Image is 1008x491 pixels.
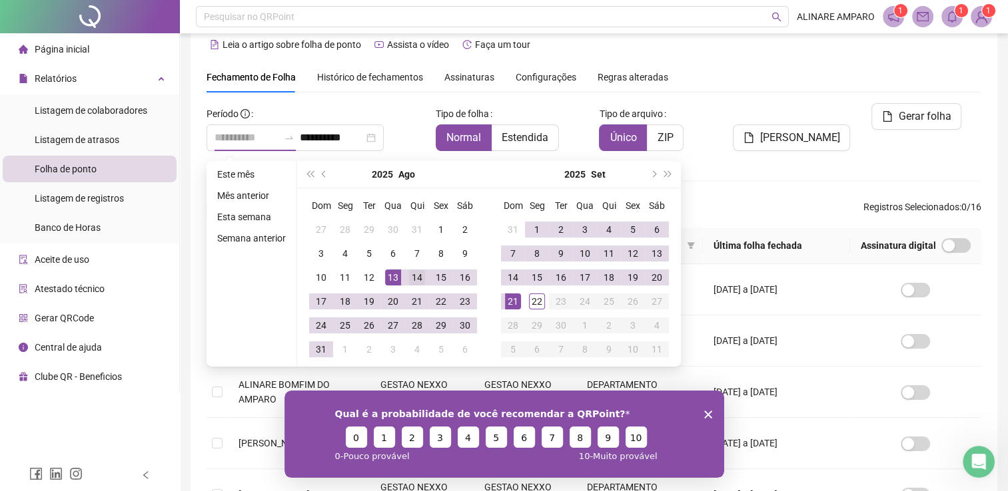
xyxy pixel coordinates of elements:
td: 2025-09-26 [621,289,645,313]
th: Sex [429,194,453,218]
span: Tipo de folha [436,106,489,121]
span: ALINARE BOMFIM DO AMPARO [239,379,330,405]
td: [DATE] a [DATE] [703,418,850,469]
div: 25 [337,317,353,333]
span: info-circle [19,343,28,352]
td: 2025-08-29 [429,313,453,337]
th: Última folha fechada [703,228,850,264]
div: 14 [505,269,521,285]
div: 11 [649,341,665,357]
div: 23 [457,293,473,309]
div: 22 [529,293,545,309]
div: 6 [457,341,473,357]
div: 10 [577,245,593,261]
span: gift [19,372,28,381]
td: 2025-10-01 [573,313,597,337]
th: Ter [549,194,573,218]
div: 16 [553,269,569,285]
div: 4 [409,341,425,357]
td: 2025-09-13 [645,242,669,265]
span: facebook [29,467,43,480]
td: 2025-08-14 [405,265,429,289]
div: 19 [625,269,641,285]
td: 2025-10-05 [501,337,525,361]
td: 2025-07-28 [333,218,357,242]
span: Único [610,131,636,144]
div: 16 [457,269,473,285]
div: 1 [337,341,353,357]
th: Qui [405,194,429,218]
div: 20 [649,269,665,285]
td: 2025-09-03 [381,337,405,361]
span: : 0 / 16 [863,200,981,221]
td: 2025-08-11 [333,265,357,289]
img: 83934 [971,7,991,27]
div: 9 [601,341,617,357]
span: Folha de ponto [35,164,97,174]
td: 2025-08-12 [357,265,381,289]
span: Gerar folha [898,108,951,124]
div: 24 [313,317,329,333]
td: 2025-09-23 [549,289,573,313]
span: [PERSON_NAME] [239,438,310,448]
td: 2025-08-07 [405,242,429,265]
td: 2025-09-05 [429,337,453,361]
td: 2025-09-30 [549,313,573,337]
div: 13 [385,269,401,285]
div: 9 [457,245,473,261]
div: 29 [433,317,449,333]
div: 17 [313,293,329,309]
span: file-text [210,40,219,49]
div: 31 [409,222,425,238]
div: 3 [625,317,641,333]
th: Dom [309,194,333,218]
li: Semana anterior [212,230,291,246]
div: 12 [625,245,641,261]
div: 3 [577,222,593,238]
div: 5 [361,245,377,261]
span: filter [687,242,695,249]
td: 2025-09-16 [549,265,573,289]
div: 8 [577,341,593,357]
th: Sáb [453,194,477,218]
td: 2025-08-21 [405,289,429,313]
div: 9 [553,245,569,261]
div: 18 [337,293,353,309]
span: linkedin [49,467,63,480]
div: 1 [577,317,593,333]
td: 2025-09-01 [525,218,549,242]
td: 2025-09-04 [405,337,429,361]
td: 2025-09-10 [573,242,597,265]
th: Dom [501,194,525,218]
span: bell [946,11,958,23]
div: 28 [337,222,353,238]
div: 24 [577,293,593,309]
div: 5 [505,341,521,357]
td: 2025-07-29 [357,218,381,242]
span: Fechamento de Folha [207,72,296,82]
span: Central de ajuda [35,342,102,353]
td: 2025-09-24 [573,289,597,313]
td: 2025-08-22 [429,289,453,313]
span: Clube QR - Beneficios [35,371,122,382]
div: 3 [313,245,329,261]
td: 2025-07-27 [309,218,333,242]
button: month panel [591,161,606,188]
span: Estendida [502,131,548,144]
li: Mês anterior [212,188,291,204]
td: 2025-08-13 [381,265,405,289]
div: 5 [433,341,449,357]
div: 1 [529,222,545,238]
span: youtube [374,40,384,49]
td: 2025-08-04 [333,242,357,265]
div: 10 [625,341,641,357]
td: 2025-09-12 [621,242,645,265]
div: 10 [313,269,329,285]
th: Sáb [645,194,669,218]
